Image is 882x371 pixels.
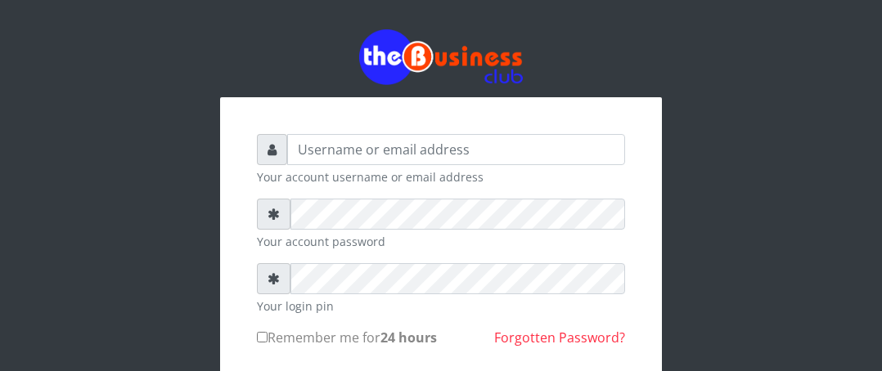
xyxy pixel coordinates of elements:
[257,233,625,250] small: Your account password
[380,329,437,346] b: 24 hours
[287,134,625,165] input: Username or email address
[494,329,625,346] a: Forgotten Password?
[257,297,625,315] small: Your login pin
[257,168,625,185] small: Your account username or email address
[257,328,437,347] label: Remember me for
[257,332,268,342] input: Remember me for24 hours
